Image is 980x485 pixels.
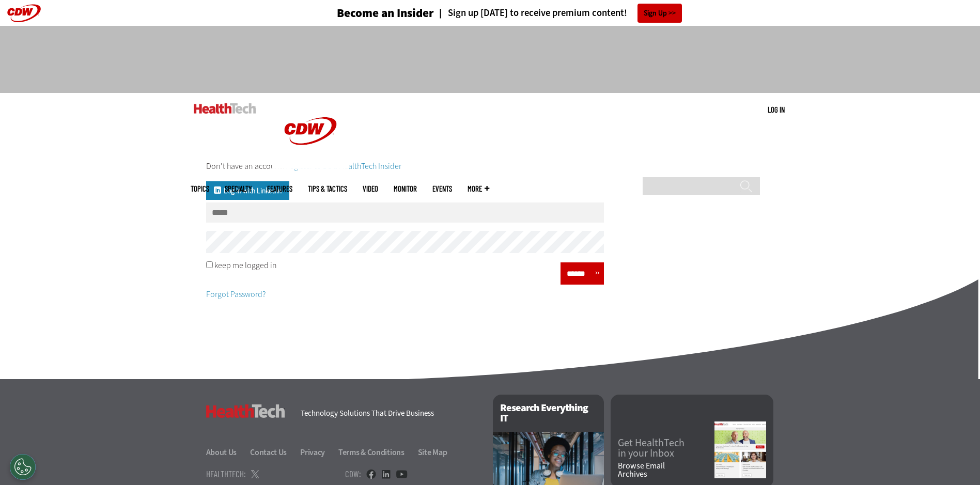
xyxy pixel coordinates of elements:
a: About Us [206,447,249,458]
button: Open Preferences [10,454,36,480]
a: Sign up [DATE] to receive premium content! [434,8,627,18]
a: Privacy [300,447,337,458]
span: Topics [191,185,209,193]
a: Get HealthTechin your Inbox [618,438,714,459]
a: Events [432,185,452,193]
h4: CDW: [345,470,361,478]
a: Tips & Tactics [308,185,347,193]
a: CDW [272,161,349,172]
h3: HealthTech [206,404,285,418]
a: MonITor [394,185,417,193]
a: Terms & Conditions [338,447,416,458]
img: Home [272,93,349,169]
h4: Technology Solutions That Drive Business [301,410,480,417]
a: Contact Us [250,447,299,458]
iframe: advertisement [302,36,678,83]
a: Sign Up [637,4,682,23]
h2: Research Everything IT [493,395,604,432]
a: Become an Insider [298,7,434,19]
img: newsletter screenshot [714,421,766,478]
img: Home [194,103,256,114]
span: More [468,185,489,193]
h4: HealthTech: [206,470,246,478]
a: Forgot Password? [206,289,266,300]
a: Features [267,185,292,193]
div: Cookies Settings [10,454,36,480]
a: Log in [768,105,785,114]
span: Specialty [225,185,252,193]
a: Browse EmailArchives [618,462,714,478]
a: Site Map [418,447,447,458]
div: User menu [768,104,785,115]
a: Video [363,185,378,193]
h3: Become an Insider [337,7,434,19]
